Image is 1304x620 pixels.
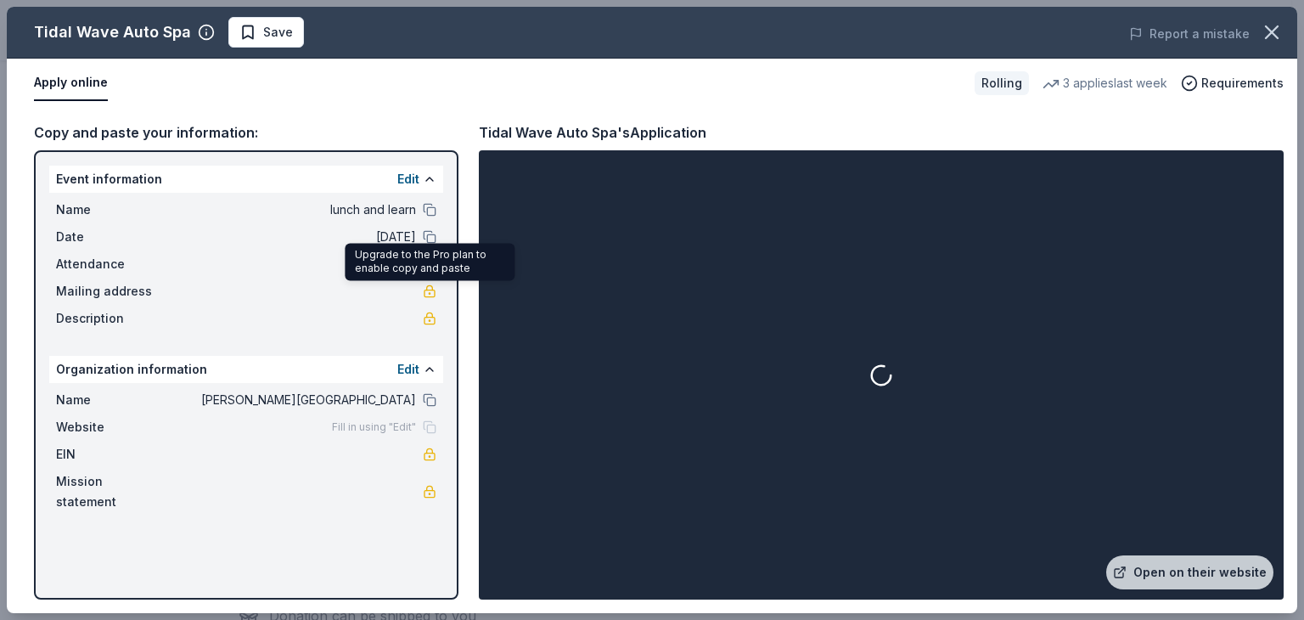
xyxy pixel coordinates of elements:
[170,200,416,220] span: lunch and learn
[49,166,443,193] div: Event information
[56,254,170,274] span: Attendance
[1106,555,1273,589] a: Open on their website
[56,281,170,302] span: Mailing address
[345,243,514,280] div: Upgrade to the Pro plan to enable copy and paste
[34,65,108,101] button: Apply online
[56,390,170,410] span: Name
[1043,73,1167,93] div: 3 applies last week
[56,471,170,512] span: Mission statement
[479,121,706,144] div: Tidal Wave Auto Spa's Application
[34,121,458,144] div: Copy and paste your information:
[397,359,419,380] button: Edit
[228,17,304,48] button: Save
[49,356,443,383] div: Organization information
[170,390,416,410] span: [PERSON_NAME][GEOGRAPHIC_DATA]
[56,417,170,437] span: Website
[56,308,170,329] span: Description
[263,22,293,42] span: Save
[332,420,416,434] span: Fill in using "Edit"
[56,200,170,220] span: Name
[170,254,416,274] span: 35
[1129,24,1250,44] button: Report a mistake
[975,71,1029,95] div: Rolling
[1201,73,1284,93] span: Requirements
[170,227,416,247] span: [DATE]
[1181,73,1284,93] button: Requirements
[56,444,170,465] span: EIN
[56,227,170,247] span: Date
[34,19,191,46] div: Tidal Wave Auto Spa
[397,169,419,189] button: Edit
